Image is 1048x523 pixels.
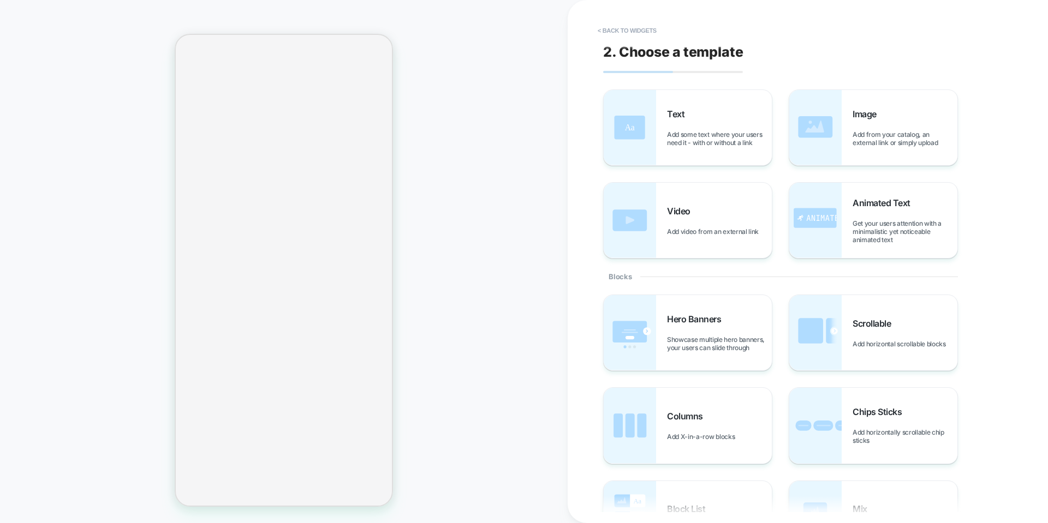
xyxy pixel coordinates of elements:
span: Add horizontal scrollable blocks [853,340,951,348]
div: Blocks [603,259,958,294]
span: Columns [667,411,708,422]
span: Chips Sticks [853,406,907,417]
span: Block List [667,503,711,514]
iframe: To enrich screen reader interactions, please activate Accessibility in Grammarly extension settings [176,35,392,506]
span: Add X-in-a-row blocks [667,432,740,441]
span: Add video from an external link [667,227,764,236]
span: Video [667,206,696,217]
span: Hero Banners [667,314,727,324]
span: Add some text where your users need it - with or without a link [667,130,772,147]
span: Add horizontally scrollable chip sticks [853,428,957,444]
span: Image [853,109,882,119]
button: < Back to widgets [592,22,662,39]
span: Scrollable [853,318,896,329]
span: Mix [853,503,873,514]
span: Animated Text [853,197,916,208]
span: Text [667,109,690,119]
span: 2. Choose a template [603,44,743,60]
span: Add from your catalog, an external link or simply upload [853,130,957,147]
span: Get your users attention with a minimalistic yet noticeable animated text [853,219,957,244]
span: Showcase multiple hero banners, your users can slide through [667,335,772,352]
